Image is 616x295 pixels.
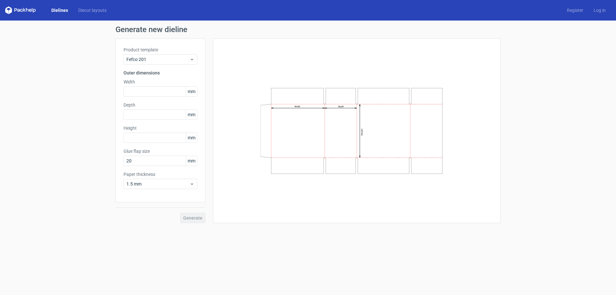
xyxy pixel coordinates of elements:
[562,7,588,13] a: Register
[588,7,611,13] a: Log in
[186,133,197,143] span: mm
[186,87,197,96] span: mm
[124,171,197,178] label: Paper thickness
[124,47,197,53] label: Product template
[116,26,501,33] h1: Generate new dieline
[186,110,197,119] span: mm
[124,79,197,85] label: Width
[126,181,190,187] span: 1.5 mm
[124,70,197,76] h3: Outer dimensions
[186,156,197,166] span: mm
[124,148,197,154] label: Glue flap size
[361,129,363,135] text: Height
[46,7,73,13] a: Dielines
[126,56,190,63] span: Fefco 201
[338,105,344,108] text: Depth
[295,105,300,108] text: Width
[124,125,197,131] label: Height
[124,102,197,108] label: Depth
[73,7,112,13] a: Diecut layouts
